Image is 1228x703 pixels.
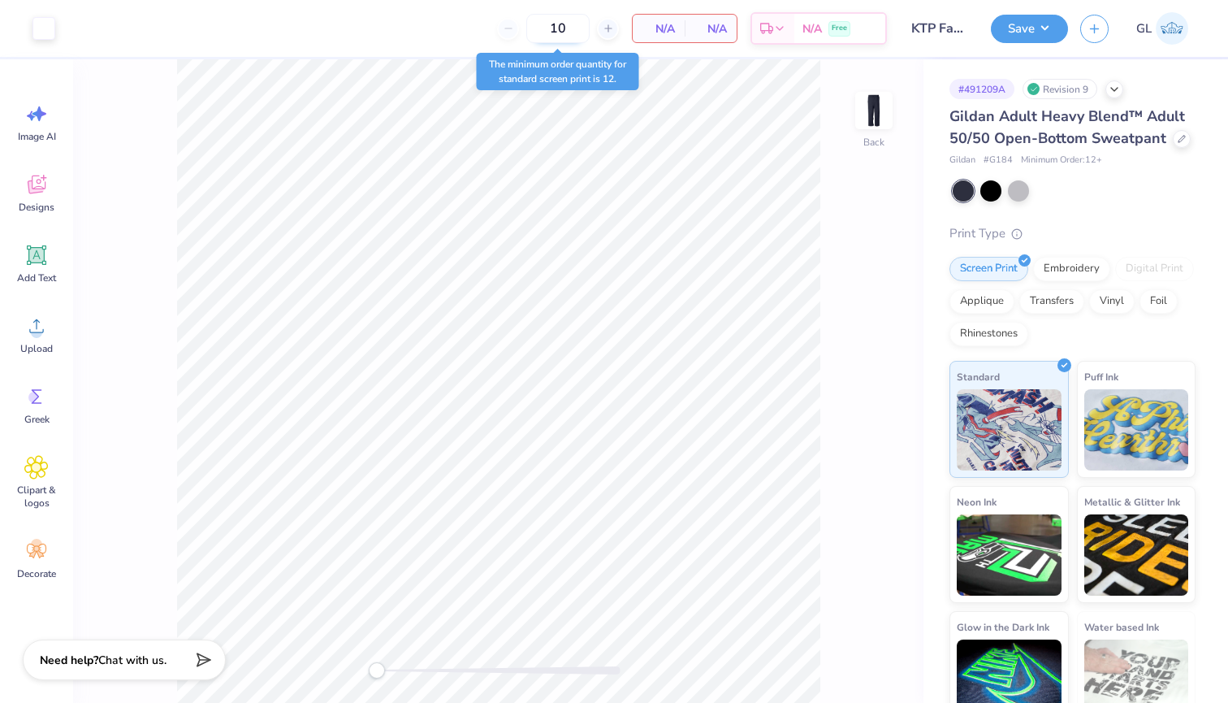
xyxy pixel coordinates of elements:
span: Water based Ink [1084,618,1159,636]
div: Vinyl [1089,289,1135,314]
span: GL [1136,20,1152,38]
div: Foil [1139,289,1178,314]
span: Upload [20,342,53,355]
span: N/A [802,20,822,37]
span: Gildan Adult Heavy Blend™ Adult 50/50 Open-Bottom Sweatpant [949,106,1185,148]
div: Rhinestones [949,322,1028,346]
div: Back [863,135,884,150]
div: Accessibility label [369,662,385,679]
span: Image AI [18,130,56,143]
span: # G184 [984,154,1013,167]
span: N/A [642,20,675,37]
span: Greek [24,413,50,426]
span: Puff Ink [1084,368,1118,385]
span: Free [832,23,847,34]
img: Gia Lin [1156,12,1188,45]
div: The minimum order quantity for standard screen print is 12. [477,53,639,90]
span: Clipart & logos [10,484,63,510]
input: – – [526,14,590,43]
div: Print Type [949,224,1196,243]
button: Save [991,15,1068,43]
div: Digital Print [1115,257,1194,281]
span: Standard [957,368,1000,385]
img: Back [858,94,890,127]
div: Transfers [1019,289,1084,314]
img: Neon Ink [957,514,1062,596]
span: Decorate [17,567,56,580]
span: Chat with us. [98,653,166,668]
img: Metallic & Glitter Ink [1084,514,1189,596]
span: Neon Ink [957,493,997,510]
div: Embroidery [1033,257,1110,281]
span: N/A [694,20,727,37]
span: Minimum Order: 12 + [1021,154,1102,167]
div: Revision 9 [1023,79,1097,99]
span: Glow in the Dark Ink [957,618,1049,636]
a: GL [1129,12,1196,45]
span: Designs [19,201,54,214]
input: Untitled Design [899,12,979,45]
div: Screen Print [949,257,1028,281]
div: Applique [949,289,1014,314]
span: Add Text [17,271,56,284]
img: Puff Ink [1084,389,1189,471]
strong: Need help? [40,653,98,668]
span: Metallic & Glitter Ink [1084,493,1180,510]
img: Standard [957,389,1062,471]
div: # 491209A [949,79,1014,99]
span: Gildan [949,154,975,167]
